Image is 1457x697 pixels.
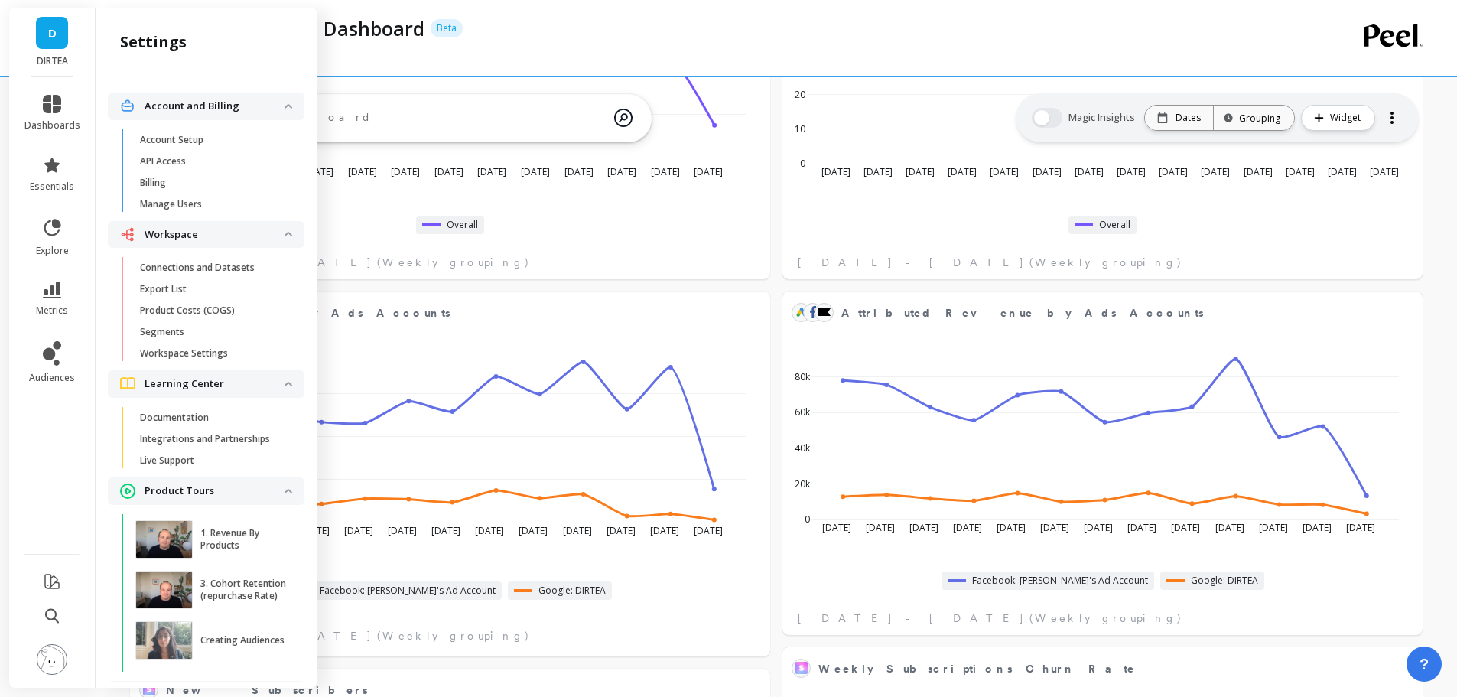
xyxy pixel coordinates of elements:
span: Overall [447,219,478,231]
p: API Access [140,155,186,168]
p: 3. Cohort Retention (repurchase Rate) [200,578,287,602]
div: Grouping [1228,111,1280,125]
span: Ad Spend by Ads Accounts [189,302,712,324]
span: Overall [1099,219,1130,231]
span: Weekly Subscriptions Churn Rate [818,658,1364,679]
p: Workspace Settings [140,347,228,360]
p: Account and Billing [145,99,285,114]
span: Facebook: [PERSON_NAME]'s Ad Account [320,585,496,597]
img: navigation item icon [120,377,135,390]
span: explore [36,245,69,257]
p: Documentation [140,412,209,424]
span: Facebook: [PERSON_NAME]'s Ad Account [972,575,1148,587]
img: down caret icon [285,104,292,109]
p: Integrations and Partnerships [140,433,270,445]
span: Weekly Subscriptions Churn Rate [818,661,1136,677]
p: DIRTEA [24,55,80,67]
img: magic search icon [614,97,633,138]
p: Live Support [140,454,194,467]
span: Attributed Revenue by Ads Accounts [841,302,1364,324]
span: ? [1420,653,1429,675]
span: Attributed Revenue by Ads Accounts [841,305,1204,321]
span: audiences [29,372,75,384]
span: (Weekly grouping) [377,628,530,643]
p: Export List [140,283,187,295]
span: [DATE] - [DATE] [798,255,1025,270]
p: Product Tours [145,484,285,499]
p: Creating Audiences [200,634,285,647]
p: Learning Center [145,376,285,392]
img: navigation item icon [120,227,135,242]
h2: settings [120,31,187,53]
img: down caret icon [285,489,292,493]
button: ? [1407,647,1442,682]
span: (Weekly grouping) [377,255,530,270]
button: Widget [1301,105,1375,131]
p: Manage Users [140,198,202,210]
img: down caret icon [285,232,292,236]
p: Beta [431,19,463,37]
p: Dates [1176,112,1201,124]
span: dashboards [24,119,80,132]
p: Billing [140,177,166,189]
span: (Weekly grouping) [1029,611,1182,626]
span: Widget [1330,110,1365,125]
p: 1. Revenue By Products [200,527,287,552]
span: Google: DIRTEA [538,585,606,597]
span: [DATE] - [DATE] [798,611,1025,626]
span: metrics [36,305,68,317]
span: Google: DIRTEA [1191,575,1258,587]
span: Ad Spend by Ads Accounts [189,305,450,321]
img: navigation item icon [120,484,135,499]
span: (Weekly grouping) [1029,255,1182,270]
span: essentials [30,181,74,193]
span: Magic Insights [1068,110,1138,125]
span: D [48,24,57,42]
img: profile picture [37,644,67,675]
p: Product Costs (COGS) [140,305,235,317]
p: Workspace [145,227,285,243]
img: down caret icon [285,382,292,386]
p: Account Setup [140,134,203,146]
p: Connections and Datasets [140,262,255,274]
img: navigation item icon [120,99,135,113]
p: Segments [140,326,184,338]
